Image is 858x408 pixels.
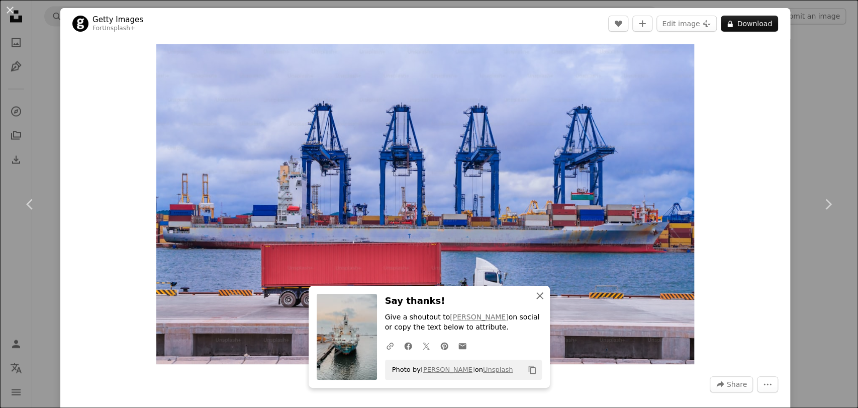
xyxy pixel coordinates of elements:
[524,361,541,378] button: Copy to clipboard
[92,25,143,33] div: For
[656,16,717,32] button: Edit image
[421,366,475,373] a: [PERSON_NAME]
[721,16,778,32] button: Download
[757,376,778,392] button: More Actions
[102,25,135,32] a: Unsplash+
[385,312,542,333] p: Give a shoutout to on social or copy the text below to attribute.
[632,16,652,32] button: Add to Collection
[608,16,628,32] button: Like
[399,336,417,356] a: Share on Facebook
[798,156,858,253] a: Next
[72,16,88,32] img: Go to Getty Images's profile
[727,377,747,392] span: Share
[156,44,694,364] img: Cargo ship and truck at seaport waiting for container dock crane shipment harbour loading contain...
[417,336,435,356] a: Share on Twitter
[450,313,508,321] a: [PERSON_NAME]
[385,294,542,308] h3: Say thanks!
[156,44,694,364] button: Zoom in on this image
[92,15,143,25] a: Getty Images
[483,366,513,373] a: Unsplash
[435,336,453,356] a: Share on Pinterest
[710,376,753,392] button: Share this image
[387,362,513,378] span: Photo by on
[453,336,471,356] a: Share over email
